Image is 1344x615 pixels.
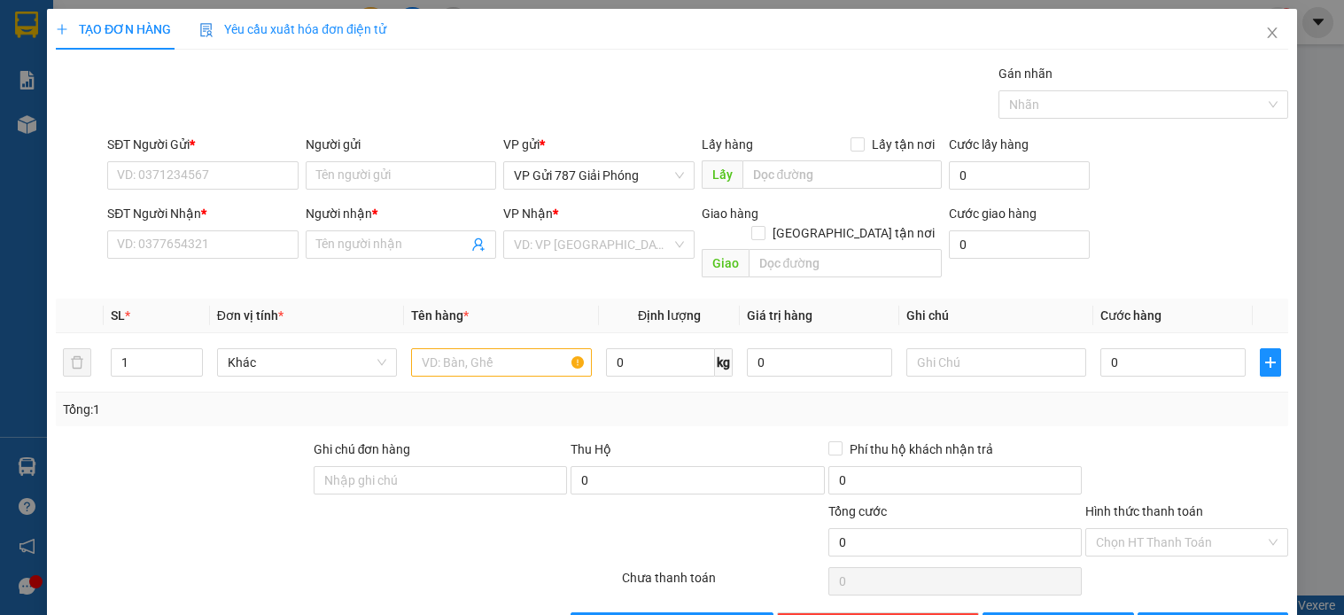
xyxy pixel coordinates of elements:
[765,223,942,243] span: [GEOGRAPHIC_DATA] tận nơi
[1261,355,1280,370] span: plus
[306,204,496,223] div: Người nhận
[471,237,486,252] span: user-add
[949,230,1091,259] input: Cước giao hàng
[411,308,469,323] span: Tên hàng
[949,137,1029,152] label: Cước lấy hàng
[228,349,386,376] span: Khác
[63,348,91,377] button: delete
[1260,348,1281,377] button: plus
[949,206,1037,221] label: Cước giao hàng
[949,161,1091,190] input: Cước lấy hàng
[1265,26,1279,40] span: close
[620,568,826,599] div: Chưa thanh toán
[747,348,892,377] input: 0
[514,162,683,189] span: VP Gửi 787 Giải Phóng
[747,308,812,323] span: Giá trị hàng
[56,22,171,36] span: TẠO ĐƠN HÀNG
[638,308,701,323] span: Định lượng
[1100,308,1161,323] span: Cước hàng
[702,206,758,221] span: Giao hàng
[107,135,298,154] div: SĐT Người Gửi
[111,308,125,323] span: SL
[715,348,733,377] span: kg
[742,160,942,189] input: Dọc đường
[503,206,553,221] span: VP Nhận
[749,249,942,277] input: Dọc đường
[702,137,753,152] span: Lấy hàng
[314,442,411,456] label: Ghi chú đơn hàng
[828,504,887,518] span: Tổng cước
[1085,504,1203,518] label: Hình thức thanh toán
[571,442,611,456] span: Thu Hộ
[702,160,742,189] span: Lấy
[998,66,1053,81] label: Gán nhãn
[63,400,520,419] div: Tổng: 1
[314,466,568,494] input: Ghi chú đơn hàng
[702,249,749,277] span: Giao
[906,348,1086,377] input: Ghi Chú
[1247,9,1297,58] button: Close
[199,23,214,37] img: icon
[56,23,68,35] span: plus
[899,299,1093,333] th: Ghi chú
[843,440,1000,459] span: Phí thu hộ khách nhận trả
[503,135,694,154] div: VP gửi
[217,308,284,323] span: Đơn vị tính
[107,204,298,223] div: SĐT Người Nhận
[411,348,591,377] input: VD: Bàn, Ghế
[306,135,496,154] div: Người gửi
[199,22,386,36] span: Yêu cầu xuất hóa đơn điện tử
[865,135,942,154] span: Lấy tận nơi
